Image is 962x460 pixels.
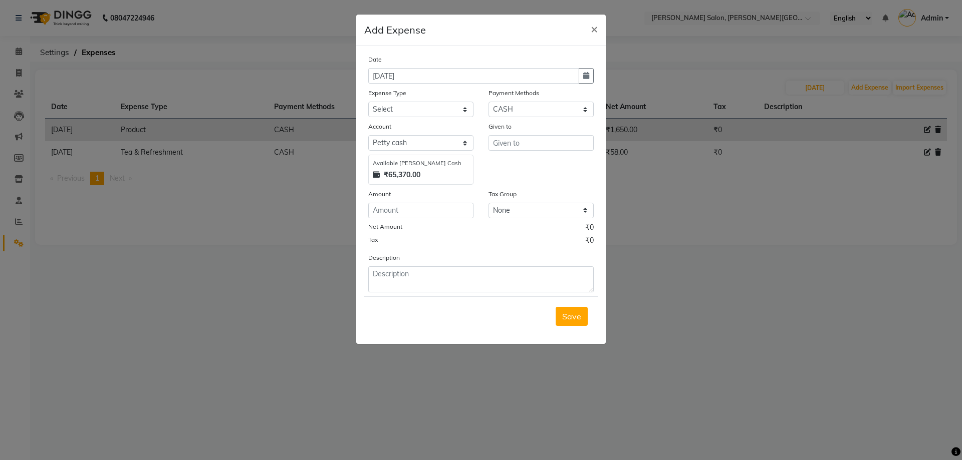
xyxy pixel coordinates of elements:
[384,170,420,180] strong: ₹65,370.00
[489,89,539,98] label: Payment Methods
[368,235,378,244] label: Tax
[489,190,517,199] label: Tax Group
[583,15,606,43] button: Close
[562,311,581,321] span: Save
[373,159,469,168] div: Available [PERSON_NAME] Cash
[368,190,391,199] label: Amount
[368,253,400,262] label: Description
[489,122,512,131] label: Given to
[585,235,594,248] span: ₹0
[368,89,406,98] label: Expense Type
[364,23,426,38] h5: Add Expense
[556,307,588,326] button: Save
[585,222,594,235] span: ₹0
[368,55,382,64] label: Date
[368,222,402,231] label: Net Amount
[591,21,598,36] span: ×
[489,135,594,151] input: Given to
[368,122,391,131] label: Account
[368,203,473,218] input: Amount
